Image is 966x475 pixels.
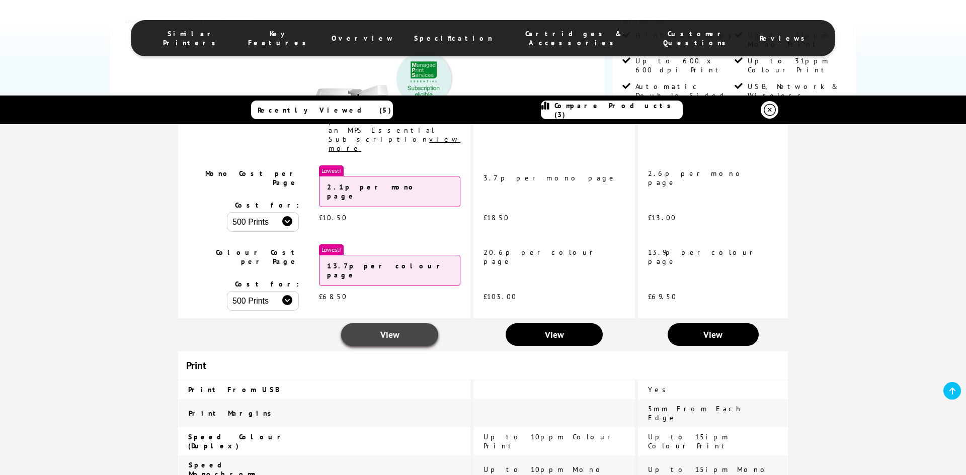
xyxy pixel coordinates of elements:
[648,432,730,450] span: Up to 15ipm Colour Print
[545,329,564,340] span: View
[327,182,417,201] strong: 2.1p per mono page
[319,213,347,222] span: £10.50
[554,101,682,119] span: Compare Products (3)
[156,29,228,47] span: Similar Printers
[332,34,394,43] span: Overview
[319,292,347,301] span: £68.50
[541,101,683,119] a: Compare Products (3)
[319,244,344,255] span: Lowest!
[506,323,603,346] a: View
[186,359,206,372] span: Print
[329,108,460,153] span: Save on your print costs with an MPS Essential Subscription
[329,135,460,153] u: view more
[635,56,732,74] span: Up to 600 x 600 dpi Print
[248,29,311,47] span: Key Features
[703,329,722,340] span: View
[484,432,614,450] span: Up to 10ppm Colour Print
[648,292,677,301] span: £69.50
[188,432,286,450] span: Speed Colour (Duplex)
[648,404,743,422] span: 5mm From Each Edge
[380,329,399,340] span: View
[319,165,344,176] span: Lowest!
[205,169,299,187] span: Mono Cost per Page
[235,201,299,210] span: Cost for:
[341,323,438,346] a: View
[748,82,844,100] span: USB, Network & Wireless
[655,29,740,47] span: Customer Questions
[648,385,671,394] span: Yes
[668,323,759,346] a: View
[484,213,509,222] span: £18.50
[635,82,732,109] span: Automatic Double Sided Printing
[484,248,597,266] span: 20.6p per colour page
[484,173,617,182] span: 3.7p per mono page
[235,279,299,289] span: Cost for:
[748,56,844,74] span: Up to 31ppm Colour Print
[513,29,635,47] span: Cartridges & Accessories
[648,248,757,266] span: 13.9p per colour page
[327,261,446,279] strong: 13.7p per colour page
[189,409,277,418] span: Print Margins
[251,101,393,119] a: Recently Viewed (5)
[414,34,493,43] span: Specification
[216,248,299,266] span: Colour Cost per Page
[648,169,746,187] span: 2.6p per mono page
[188,385,279,394] span: Print From USB
[258,106,391,115] span: Recently Viewed (5)
[760,34,810,43] span: Reviews
[484,292,517,301] span: £103.00
[648,213,676,222] span: £13.00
